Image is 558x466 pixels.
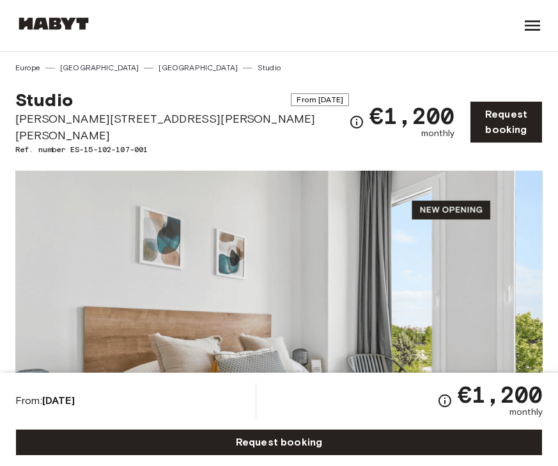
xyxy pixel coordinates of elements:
svg: Check cost overview for full price breakdown. Please note that discounts apply to new joiners onl... [437,393,453,408]
a: [GEOGRAPHIC_DATA] [159,62,238,74]
span: From [DATE] [291,93,349,106]
span: monthly [509,406,543,419]
a: Request booking [470,101,543,143]
span: Studio [15,89,73,111]
span: monthly [421,127,454,140]
span: €1,200 [369,104,454,127]
span: €1,200 [458,383,543,406]
a: Studio [258,62,281,74]
a: Request booking [15,429,543,456]
span: [PERSON_NAME][STREET_ADDRESS][PERSON_NAME][PERSON_NAME] [15,111,349,144]
span: Ref. number ES-15-102-107-001 [15,144,349,155]
a: Europe [15,62,40,74]
img: Habyt [15,17,92,30]
svg: Check cost overview for full price breakdown. Please note that discounts apply to new joiners onl... [349,114,364,130]
a: [GEOGRAPHIC_DATA] [60,62,139,74]
span: From: [15,394,75,408]
b: [DATE] [42,394,75,407]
